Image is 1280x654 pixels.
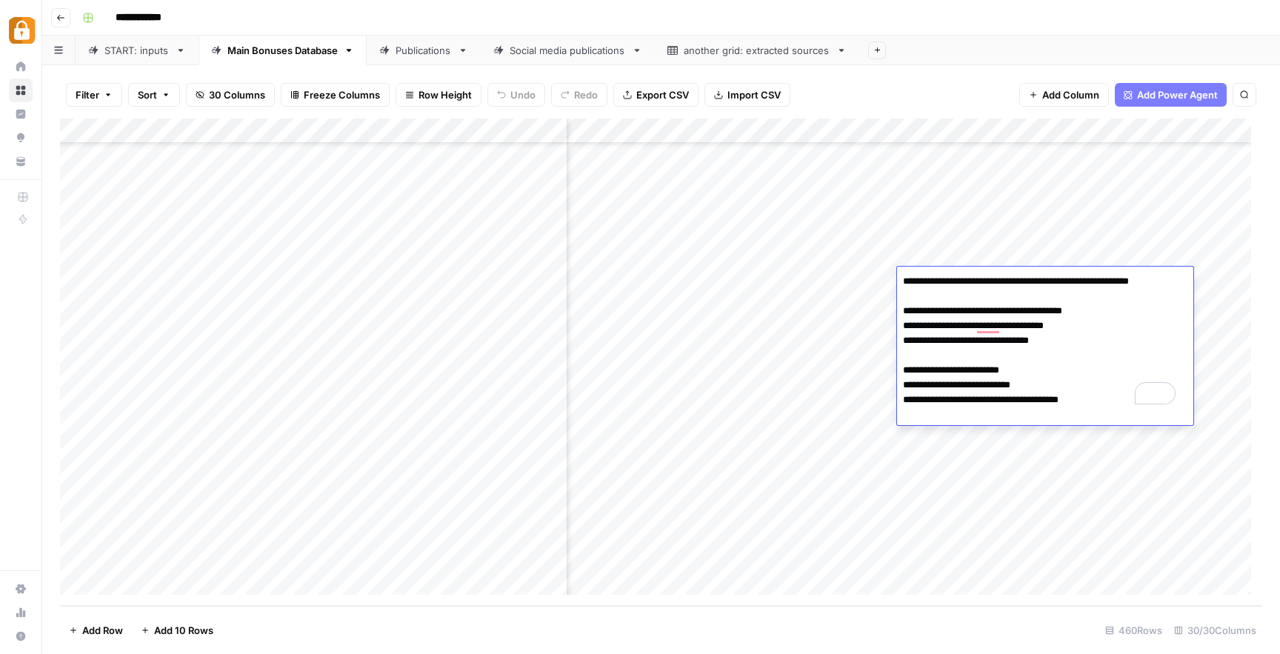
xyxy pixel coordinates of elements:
[66,83,122,107] button: Filter
[82,623,123,638] span: Add Row
[9,55,33,79] a: Home
[9,102,33,126] a: Insights
[9,12,33,49] button: Workspace: Adzz
[76,36,199,65] a: START: inputs
[9,577,33,601] a: Settings
[396,83,481,107] button: Row Height
[104,43,170,58] div: START: inputs
[574,87,598,102] span: Redo
[128,83,180,107] button: Sort
[9,601,33,624] a: Usage
[704,83,790,107] button: Import CSV
[1137,87,1218,102] span: Add Power Agent
[132,618,222,642] button: Add 10 Rows
[510,87,536,102] span: Undo
[1042,87,1099,102] span: Add Column
[9,150,33,173] a: Your Data
[655,36,859,65] a: another grid: extracted sources
[419,87,472,102] span: Row Height
[199,36,367,65] a: Main Bonuses Database
[9,624,33,648] button: Help + Support
[551,83,607,107] button: Redo
[1115,83,1227,107] button: Add Power Agent
[209,87,265,102] span: 30 Columns
[510,43,626,58] div: Social media publications
[76,87,99,102] span: Filter
[60,618,132,642] button: Add Row
[1099,618,1168,642] div: 460 Rows
[727,87,781,102] span: Import CSV
[138,87,157,102] span: Sort
[1168,618,1262,642] div: 30/30 Columns
[636,87,689,102] span: Export CSV
[281,83,390,107] button: Freeze Columns
[367,36,481,65] a: Publications
[9,79,33,102] a: Browse
[897,271,1184,410] textarea: To enrich screen reader interactions, please activate Accessibility in Grammarly extension settings
[684,43,830,58] div: another grid: extracted sources
[9,126,33,150] a: Opportunities
[304,87,380,102] span: Freeze Columns
[154,623,213,638] span: Add 10 Rows
[396,43,452,58] div: Publications
[186,83,275,107] button: 30 Columns
[9,17,36,44] img: Adzz Logo
[613,83,699,107] button: Export CSV
[487,83,545,107] button: Undo
[481,36,655,65] a: Social media publications
[227,43,338,58] div: Main Bonuses Database
[1019,83,1109,107] button: Add Column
